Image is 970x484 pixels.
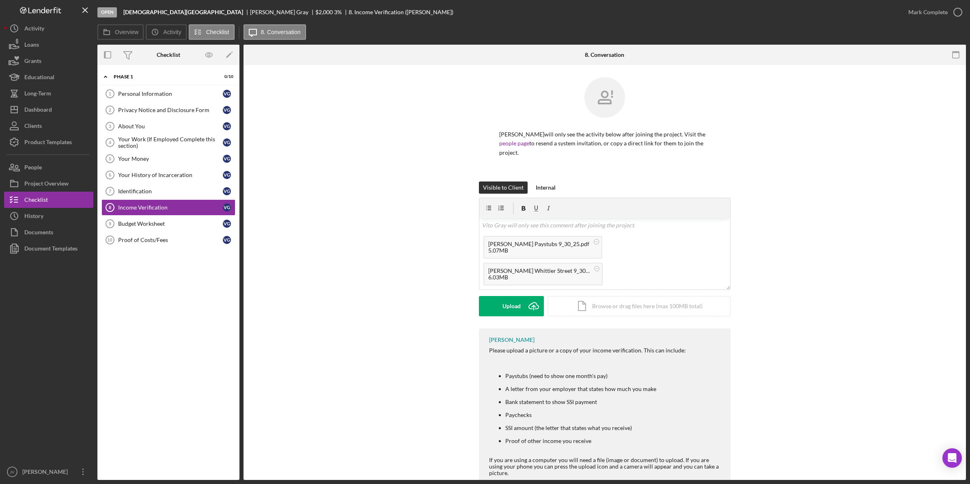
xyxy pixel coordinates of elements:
div: V G [223,90,231,98]
li: Bank statement to show SSI payment [505,399,722,405]
button: Clients [4,118,93,134]
button: Educational [4,69,93,85]
li: A letter from your employer that states how much you make [505,386,722,392]
button: Activity [4,20,93,37]
div: Phase 1 [114,74,213,79]
div: 8. Conversation [585,52,624,58]
div: Identification [118,188,223,194]
div: Loans [24,37,39,55]
a: 8Income VerificationVG [101,199,235,216]
a: 3About YouVG [101,118,235,134]
button: Long-Term [4,85,93,102]
div: V G [223,155,231,163]
div: Checklist [24,192,48,210]
div: V G [223,236,231,244]
div: V G [223,187,231,195]
div: Long-Term [24,85,51,104]
button: JV[PERSON_NAME] [4,464,93,480]
div: 5.07MB [488,247,589,254]
div: History [24,208,43,226]
button: Document Templates [4,240,93,257]
div: Income Verification [118,204,223,211]
li: SSI amount (the letter that states what you receive) [505,425,722,431]
div: Open Intercom Messenger [942,448,962,468]
tspan: 8 [109,205,111,210]
div: Proof of Costs/Fees [118,237,223,243]
tspan: 5 [109,156,111,161]
button: Activity [146,24,186,40]
div: Visible to Client [483,181,524,194]
button: Checklist [4,192,93,208]
a: 5Your MoneyVG [101,151,235,167]
a: 7IdentificationVG [101,183,235,199]
div: [PERSON_NAME] Whittier Street 9_30_25.pdf [488,268,590,274]
tspan: 9 [109,221,111,226]
div: Your Work (If Employed Complete this section) [118,136,223,149]
div: Internal [536,181,556,194]
button: Checklist [189,24,235,40]
button: Internal [532,181,560,194]
div: Activity [24,20,44,39]
li: Proof of other income you receive [505,438,722,444]
button: Overview [97,24,144,40]
div: V G [223,122,231,130]
div: Grants [24,53,41,71]
p: [PERSON_NAME] will only see the activity below after joining the project. Visit the to resend a s... [499,130,710,157]
div: V G [223,203,231,212]
div: V G [223,220,231,228]
a: 1Personal InformationVG [101,86,235,102]
label: 8. Conversation [261,29,301,35]
a: 4Your Work (If Employed Complete this section)VG [101,134,235,151]
tspan: 2 [109,108,111,112]
div: Checklist [157,52,180,58]
text: JV [10,470,15,474]
tspan: 4 [109,140,112,145]
div: V G [223,106,231,114]
div: Document Templates [24,240,78,259]
div: Budget Worksheet [118,220,223,227]
a: 6Your History of IncarcerationVG [101,167,235,183]
div: Open [97,7,117,17]
div: V G [223,138,231,147]
a: 9Budget WorksheetVG [101,216,235,232]
tspan: 1 [109,91,111,96]
a: People [4,159,93,175]
button: Upload [479,296,544,316]
tspan: 10 [107,238,112,242]
button: Project Overview [4,175,93,192]
div: V G [223,171,231,179]
button: 8. Conversation [244,24,306,40]
button: Loans [4,37,93,53]
div: Please upload a picture or a copy of your income verification. This can include: If you are using... [489,347,722,476]
div: 8. Income Verification ([PERSON_NAME]) [349,9,453,15]
button: Visible to Client [479,181,528,194]
div: Project Overview [24,175,69,194]
b: [DEMOGRAPHIC_DATA][GEOGRAPHIC_DATA] [123,9,243,15]
div: Mark Complete [908,4,948,20]
button: Documents [4,224,93,240]
div: [PERSON_NAME] Paystubs 9_30_25.pdf [488,241,589,247]
tspan: 3 [109,124,111,129]
div: Documents [24,224,53,242]
div: Product Templates [24,134,72,152]
button: Dashboard [4,102,93,118]
label: Overview [115,29,138,35]
tspan: 7 [109,189,111,194]
div: Privacy Notice and Disclosure Form [118,107,223,113]
button: History [4,208,93,224]
button: Product Templates [4,134,93,150]
a: 10Proof of Costs/FeesVG [101,232,235,248]
button: Grants [4,53,93,69]
div: 6.03MB [488,274,590,281]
